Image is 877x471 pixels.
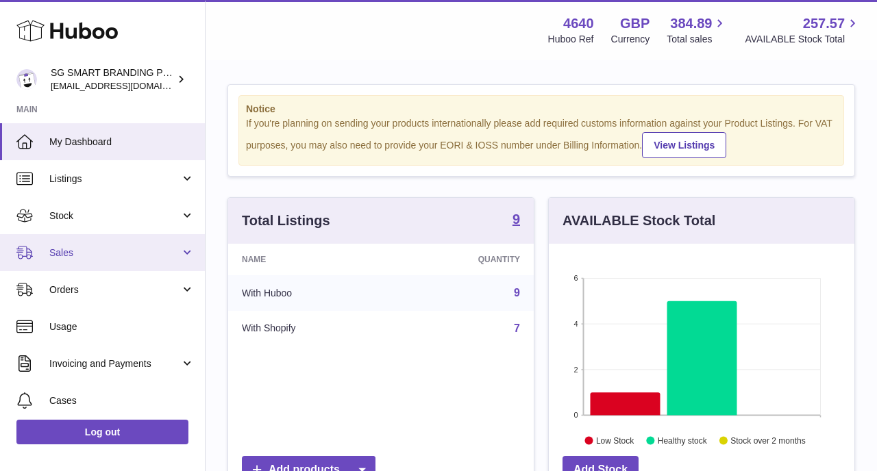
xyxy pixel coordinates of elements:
span: 384.89 [670,14,712,33]
text: 0 [573,411,578,419]
strong: GBP [620,14,650,33]
strong: 9 [512,212,520,226]
span: Usage [49,320,195,333]
span: 257.57 [803,14,845,33]
span: Sales [49,246,180,259]
span: My Dashboard [49,136,195,149]
strong: 4640 [563,14,594,33]
text: 6 [573,274,578,282]
td: With Huboo [228,275,393,311]
span: Listings [49,173,180,186]
a: Log out [16,420,188,444]
span: Cases [49,394,195,407]
img: uktopsmileshipping@gmail.com [16,69,37,90]
text: Healthy stock [658,435,708,445]
div: Currency [611,33,650,46]
a: 7 [514,322,520,334]
a: 9 [514,287,520,298]
div: If you're planning on sending your products internationally please add required customs informati... [246,117,837,158]
text: Low Stock [596,435,634,445]
td: With Shopify [228,311,393,346]
text: Stock over 2 months [730,435,805,445]
th: Name [228,244,393,275]
text: 4 [573,320,578,328]
span: Invoicing and Payments [49,357,180,370]
a: 257.57 AVAILABLE Stock Total [745,14,861,46]
th: Quantity [393,244,534,275]
h3: Total Listings [242,212,330,230]
strong: Notice [246,103,837,116]
h3: AVAILABLE Stock Total [563,212,715,230]
a: 384.89 Total sales [667,14,728,46]
a: View Listings [642,132,726,158]
span: Stock [49,209,180,222]
div: SG SMART BRANDING PTE. LTD. [51,66,174,92]
span: AVAILABLE Stock Total [745,33,861,46]
span: Total sales [667,33,728,46]
span: Orders [49,283,180,296]
a: 9 [512,212,520,229]
span: [EMAIL_ADDRESS][DOMAIN_NAME] [51,80,201,91]
div: Huboo Ref [548,33,594,46]
text: 2 [573,365,578,373]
